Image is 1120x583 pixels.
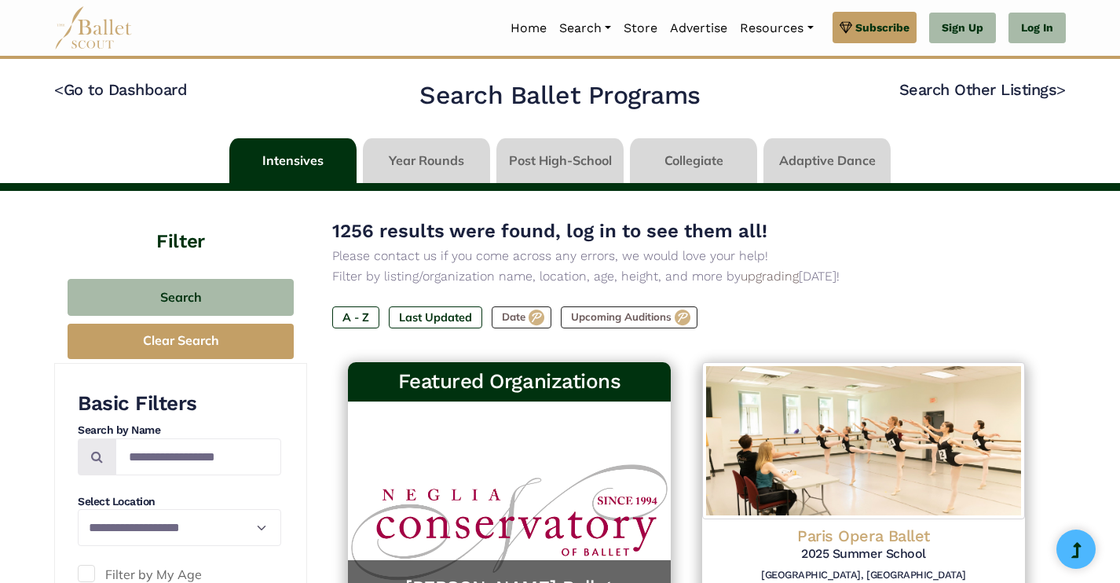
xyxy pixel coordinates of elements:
li: Collegiate [627,138,760,183]
li: Adaptive Dance [760,138,894,183]
h3: Featured Organizations [361,368,658,395]
li: Intensives [226,138,360,183]
a: Subscribe [833,12,917,43]
h6: [GEOGRAPHIC_DATA], [GEOGRAPHIC_DATA] [715,569,1012,582]
img: Logo [702,362,1025,519]
li: Year Rounds [360,138,493,183]
h2: Search Ballet Programs [419,79,700,112]
input: Search by names... [115,438,281,475]
a: Search Other Listings> [899,80,1066,99]
label: A - Z [332,306,379,328]
label: Date [492,306,551,328]
code: < [54,79,64,99]
p: Filter by listing/organization name, location, age, height, and more by [DATE]! [332,266,1041,287]
button: Search [68,279,294,316]
span: Subscribe [855,19,910,36]
li: Post High-School [493,138,627,183]
a: Log In [1008,13,1066,44]
h4: Paris Opera Ballet [715,526,1012,546]
img: gem.svg [840,19,852,36]
h4: Search by Name [78,423,281,438]
a: Home [504,12,553,45]
a: Sign Up [929,13,996,44]
a: Resources [734,12,819,45]
label: Last Updated [389,306,482,328]
h4: Filter [54,191,307,255]
h3: Basic Filters [78,390,281,417]
label: Upcoming Auditions [561,306,697,328]
p: Please contact us if you come across any errors, we would love your help! [332,246,1041,266]
span: 1256 results were found, log in to see them all! [332,220,767,242]
h4: Select Location [78,494,281,510]
a: <Go to Dashboard [54,80,187,99]
a: upgrading [741,269,799,284]
a: Search [553,12,617,45]
button: Clear Search [68,324,294,359]
code: > [1056,79,1066,99]
a: Advertise [664,12,734,45]
a: Store [617,12,664,45]
h5: 2025 Summer School [715,546,1012,563]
